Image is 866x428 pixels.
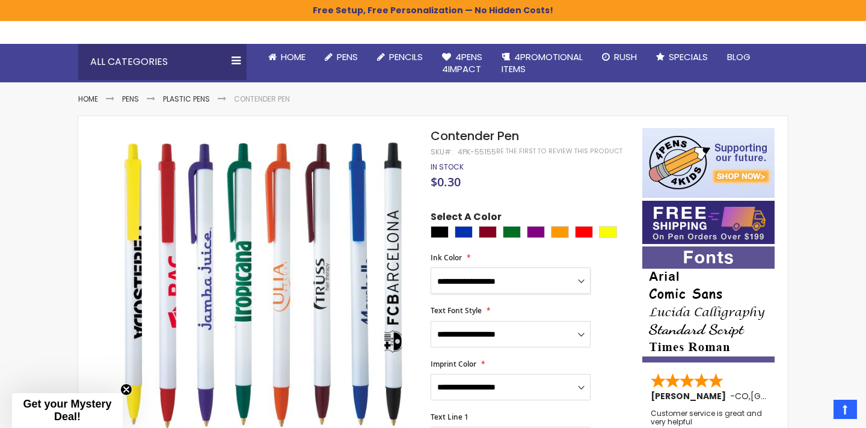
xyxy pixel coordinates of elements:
[12,393,123,428] div: Get your Mystery Deal!Close teaser
[599,226,617,238] div: Yellow
[730,390,839,402] span: - ,
[122,94,139,104] a: Pens
[259,44,315,70] a: Home
[431,359,476,369] span: Imprint Color
[614,50,637,63] span: Rush
[527,226,545,238] div: Purple
[120,384,132,396] button: Close teaser
[727,50,751,63] span: Blog
[431,252,462,263] span: Ink Color
[492,44,592,83] a: 4PROMOTIONALITEMS
[431,162,464,172] span: In stock
[78,94,98,104] a: Home
[642,201,775,244] img: Free shipping on orders over $199
[431,226,449,238] div: Black
[234,94,290,104] li: Contender Pen
[431,210,502,227] span: Select A Color
[502,50,583,75] span: 4PROMOTIONAL ITEMS
[717,44,760,70] a: Blog
[442,50,482,75] span: 4Pens 4impact
[479,226,497,238] div: Burgundy
[642,246,775,362] img: font-personalization-examples
[834,400,857,419] a: Top
[735,390,749,402] span: CO
[646,44,717,70] a: Specials
[751,390,839,402] span: [GEOGRAPHIC_DATA]
[281,50,306,63] span: Home
[496,147,622,156] a: Be the first to review this product
[432,44,492,83] a: 4Pens4impact
[651,390,730,402] span: [PERSON_NAME]
[337,50,358,63] span: Pens
[592,44,646,70] a: Rush
[551,226,569,238] div: Orange
[78,44,247,80] div: All Categories
[455,226,473,238] div: Blue
[503,226,521,238] div: Green
[431,147,453,157] strong: SKU
[389,50,423,63] span: Pencils
[431,305,482,316] span: Text Font Style
[431,412,468,422] span: Text Line 1
[575,226,593,238] div: Red
[315,44,367,70] a: Pens
[642,128,775,198] img: 4pens 4 kids
[458,147,496,157] div: 4PK-55155
[431,127,519,144] span: Contender Pen
[669,50,708,63] span: Specials
[431,174,461,190] span: $0.30
[23,398,111,423] span: Get your Mystery Deal!
[367,44,432,70] a: Pencils
[163,94,210,104] a: Plastic Pens
[431,162,464,172] div: Availability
